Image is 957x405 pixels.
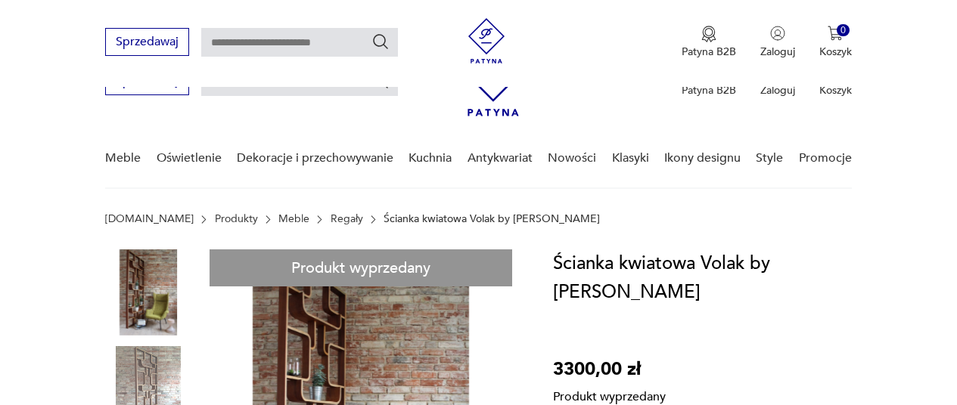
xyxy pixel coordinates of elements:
[770,26,785,41] img: Ikonka użytkownika
[331,213,363,225] a: Regały
[760,45,795,59] p: Zaloguj
[760,83,795,97] p: Zaloguj
[553,249,852,307] h1: Ścianka kwiatowa Volak by [PERSON_NAME]
[828,26,843,41] img: Ikona koszyka
[215,213,258,225] a: Produkty
[105,28,189,56] button: Sprzedawaj
[105,77,189,88] a: Sprzedawaj
[837,24,850,37] div: 0
[612,129,649,187] a: Klasyki
[105,38,189,48] a: Sprzedawaj
[756,129,783,187] a: Style
[105,129,141,187] a: Meble
[464,18,509,63] img: Patyna - sklep z meblami i dekoracjami vintage
[819,45,852,59] p: Koszyk
[682,83,736,97] p: Patyna B2B
[371,32,390,51] button: Szukaj
[664,129,741,187] a: Ikony designu
[237,129,393,187] a: Dekoracje i przechowywanie
[157,129,222,187] a: Oświetlenie
[468,129,533,187] a: Antykwariat
[819,26,852,59] button: 0Koszyk
[701,26,716,42] img: Ikona medalu
[548,129,596,187] a: Nowości
[105,213,194,225] a: [DOMAIN_NAME]
[553,355,666,384] p: 3300,00 zł
[799,129,852,187] a: Promocje
[682,45,736,59] p: Patyna B2B
[682,26,736,59] a: Ikona medaluPatyna B2B
[760,26,795,59] button: Zaloguj
[819,83,852,97] p: Koszyk
[682,26,736,59] button: Patyna B2B
[553,384,666,405] p: Produkt wyprzedany
[278,213,309,225] a: Meble
[384,213,600,225] p: Ścianka kwiatowa Volak by [PERSON_NAME]
[409,129,452,187] a: Kuchnia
